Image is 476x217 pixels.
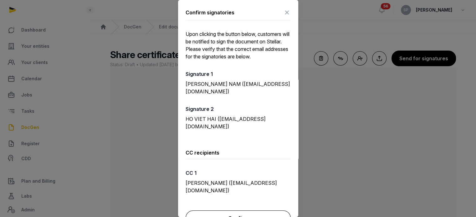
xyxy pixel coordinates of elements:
div: [PERSON_NAME] ([EMAIL_ADDRESS][DOMAIN_NAME]) [186,179,291,194]
label: CC 1 [186,169,291,177]
div: HO VIET HAI ([EMAIL_ADDRESS][DOMAIN_NAME]) [186,115,291,130]
label: Signature 2 [186,105,291,113]
label: Signature 1 [186,70,291,78]
div: [PERSON_NAME] NAM ([EMAIL_ADDRESS][DOMAIN_NAME]) [186,80,291,95]
p: CC recipients [186,146,291,159]
div: Confirm signatories [186,9,234,16]
p: Upon clicking the button below, customers will be notified to sign the document on Stellar. Pleas... [186,30,291,60]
